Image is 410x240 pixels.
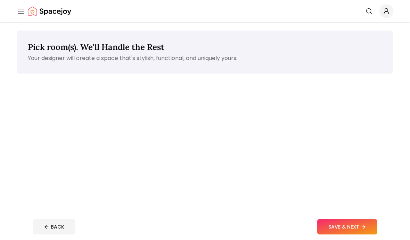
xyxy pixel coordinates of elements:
button: BACK [33,219,75,234]
span: Pick room(s). We'll Handle the Rest [28,42,164,52]
button: SAVE & NEXT [317,219,377,234]
a: Spacejoy [28,4,71,18]
p: Your designer will create a space that's stylish, functional, and uniquely yours. [28,54,382,62]
img: Spacejoy Logo [28,4,71,18]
